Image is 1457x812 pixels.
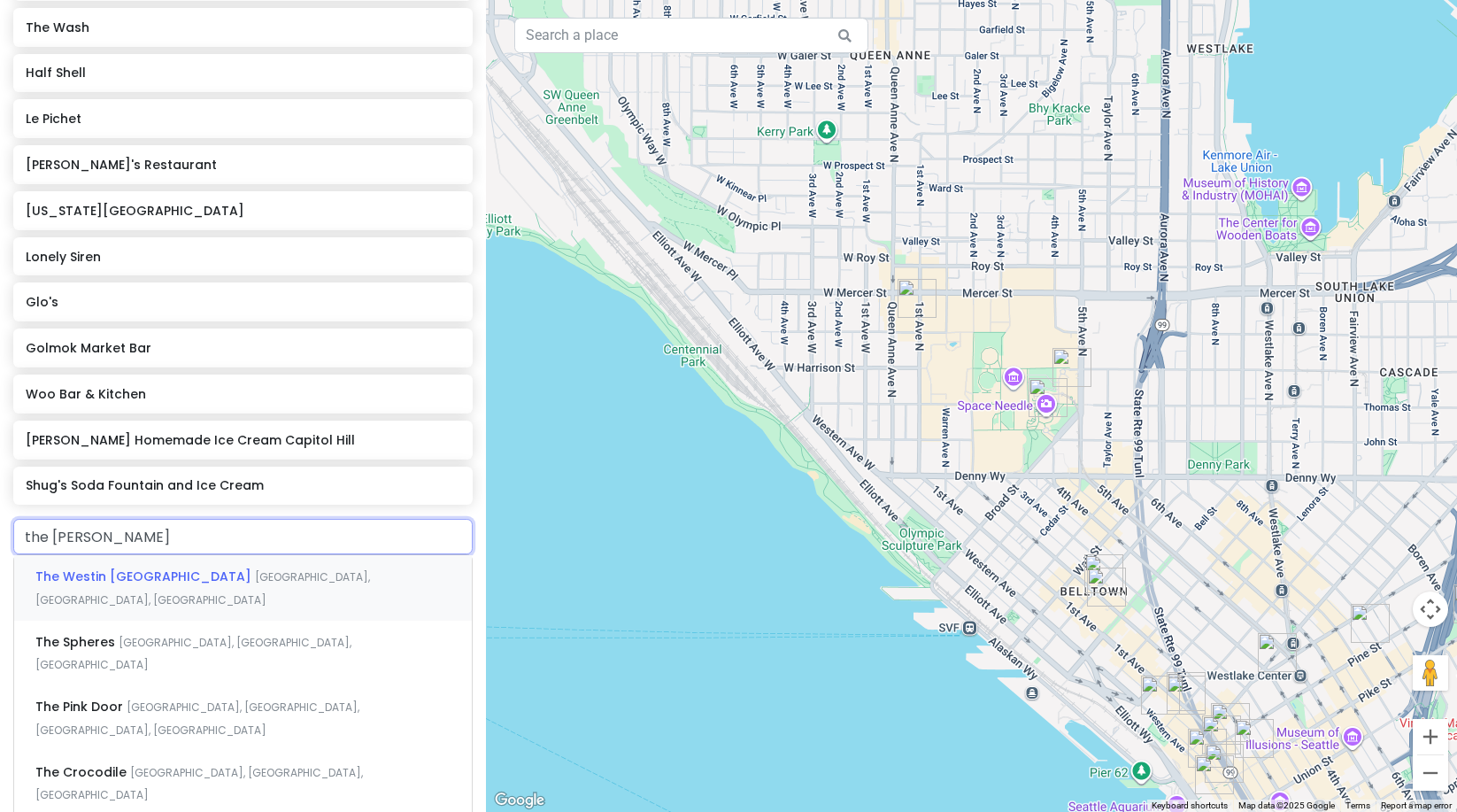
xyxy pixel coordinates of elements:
[1084,554,1123,593] div: Rob Roy
[35,635,351,673] span: [GEOGRAPHIC_DATA], [GEOGRAPHIC_DATA], [GEOGRAPHIC_DATA]
[1351,604,1390,643] div: The Paramount Hotel
[1152,800,1228,812] button: Keyboard shortcuts
[1195,755,1234,794] div: Seattle Beer Co
[1211,703,1250,742] div: The Hart and the Hunter
[1029,378,1068,417] div: Space Needle
[26,432,459,448] h6: [PERSON_NAME] Homemade Ice Cream Capitol Hill
[1413,755,1448,791] button: Zoom out
[1235,719,1274,758] div: Ben Paris
[26,19,459,35] h6: The Wash
[26,477,459,493] h6: Shug's Soda Fountain and Ice Cream
[490,789,549,812] a: Open this area in Google Maps (opens a new window)
[26,340,459,356] h6: Golmok Market Bar
[1205,744,1244,783] div: Lonely Siren
[1052,348,1091,387] div: Museum of Pop Culture
[1381,800,1452,810] a: Report a map error
[35,763,130,781] span: The Crocodile
[26,294,459,310] h6: Glo's
[26,386,459,402] h6: Woo Bar & Kitchen
[1413,719,1448,754] button: Zoom in
[1258,633,1297,672] div: Oliver's Lounge
[1413,592,1448,627] button: Map camera controls
[1167,676,1206,715] div: Le Pichet
[1141,676,1180,715] div: Half Shell
[35,765,363,803] span: [GEOGRAPHIC_DATA], [GEOGRAPHIC_DATA], [GEOGRAPHIC_DATA]
[514,18,868,53] input: Search a place
[1345,800,1370,810] a: Terms (opens in new tab)
[26,249,459,265] h6: Lonely Siren
[35,569,370,607] span: [GEOGRAPHIC_DATA], [GEOGRAPHIC_DATA], [GEOGRAPHIC_DATA]
[26,111,459,127] h6: Le Pichet
[35,568,255,585] span: The Westin [GEOGRAPHIC_DATA]
[35,698,127,715] span: The Pink Door
[26,203,459,219] h6: [US_STATE][GEOGRAPHIC_DATA]
[26,65,459,81] h6: Half Shell
[898,279,937,318] div: Woo Bar & Kitchen
[35,633,119,651] span: The Spheres
[13,519,473,554] input: + Add place or address
[1238,800,1335,810] span: Map data ©2025 Google
[26,157,459,173] h6: [PERSON_NAME]'s Restaurant
[1202,715,1241,754] div: Shug's Soda Fountain and Ice Cream
[490,789,549,812] img: Google
[35,700,359,738] span: [GEOGRAPHIC_DATA], [GEOGRAPHIC_DATA], [GEOGRAPHIC_DATA], [GEOGRAPHIC_DATA]
[1413,655,1448,691] button: Drag Pegman onto the map to open Street View
[1167,672,1206,711] div: Virginia Inn
[1087,568,1126,607] div: Bangrak Market
[1188,729,1227,768] div: Lowell's Restaurant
